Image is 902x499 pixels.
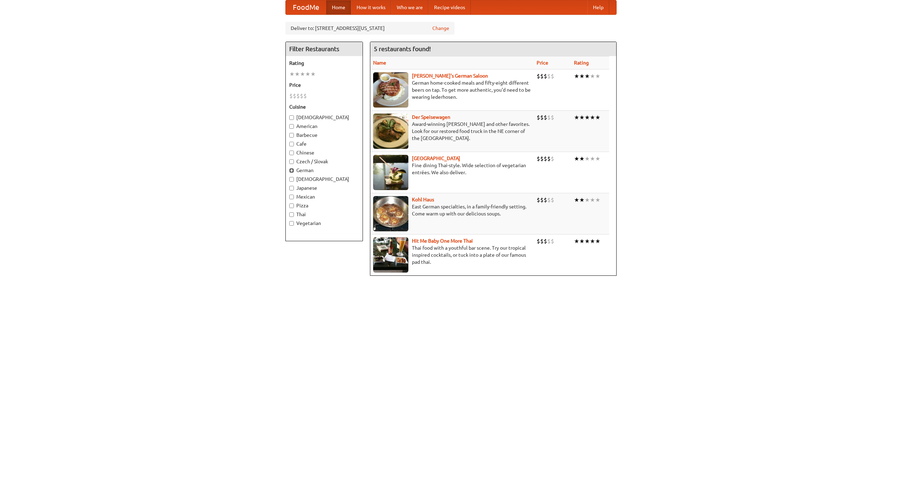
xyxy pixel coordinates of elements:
p: Thai food with a youthful bar scene. Try our tropical inspired cocktails, or tuck into a plate of... [373,244,531,266]
li: ★ [595,72,600,80]
img: esthers.jpg [373,72,408,108]
label: Cafe [289,140,359,147]
input: Chinese [289,151,294,155]
input: Vegetarian [289,221,294,226]
li: $ [544,237,547,245]
a: [PERSON_NAME]'s German Saloon [412,73,488,79]
label: American [289,123,359,130]
a: How it works [351,0,391,14]
label: Thai [289,211,359,218]
a: Change [432,25,449,32]
ng-pluralize: 5 restaurants found! [374,45,431,52]
h4: Filter Restaurants [286,42,363,56]
li: ★ [289,70,295,78]
input: Japanese [289,186,294,190]
h5: Cuisine [289,103,359,110]
li: ★ [585,155,590,163]
input: German [289,168,294,173]
li: $ [547,196,551,204]
input: Czech / Slovak [289,159,294,164]
li: $ [544,196,547,204]
li: ★ [574,237,579,245]
input: [DEMOGRAPHIC_DATA] [289,177,294,182]
a: Who we are [391,0,428,14]
li: $ [300,92,303,100]
li: $ [547,72,551,80]
li: $ [551,72,554,80]
li: ★ [590,237,595,245]
li: $ [540,237,544,245]
a: FoodMe [286,0,326,14]
li: ★ [574,196,579,204]
li: ★ [595,237,600,245]
a: Rating [574,60,589,66]
label: Japanese [289,184,359,191]
li: ★ [590,155,595,163]
label: Czech / Slovak [289,158,359,165]
a: Home [326,0,351,14]
li: ★ [295,70,300,78]
h5: Price [289,81,359,89]
h5: Rating [289,60,359,67]
input: American [289,124,294,129]
label: Vegetarian [289,220,359,227]
input: Thai [289,212,294,217]
p: Fine dining Thai-style. Wide selection of vegetarian entrées. We also deliver. [373,162,531,176]
label: [DEMOGRAPHIC_DATA] [289,176,359,183]
li: ★ [590,72,595,80]
a: Kohl Haus [412,197,434,202]
li: $ [551,196,554,204]
li: ★ [579,72,585,80]
li: ★ [595,155,600,163]
li: $ [537,196,540,204]
a: Name [373,60,386,66]
li: ★ [585,72,590,80]
li: ★ [595,196,600,204]
li: ★ [595,114,600,121]
li: $ [547,155,551,163]
li: ★ [585,114,590,121]
li: $ [537,237,540,245]
p: Award-winning [PERSON_NAME] and other favorites. Look for our restored food truck in the NE corne... [373,121,531,142]
li: $ [303,92,307,100]
div: Deliver to: [STREET_ADDRESS][US_STATE] [285,22,455,35]
li: $ [544,155,547,163]
li: ★ [305,70,310,78]
a: Price [537,60,548,66]
li: ★ [585,237,590,245]
input: [DEMOGRAPHIC_DATA] [289,115,294,120]
li: $ [289,92,293,100]
li: $ [540,114,544,121]
a: Hit Me Baby One More Thai [412,238,473,244]
li: $ [547,237,551,245]
label: German [289,167,359,174]
li: ★ [574,155,579,163]
li: ★ [579,155,585,163]
li: ★ [574,72,579,80]
li: $ [547,114,551,121]
label: Pizza [289,202,359,209]
p: East German specialties, in a family-friendly setting. Come warm up with our delicious soups. [373,203,531,217]
a: [GEOGRAPHIC_DATA] [412,156,460,161]
a: Der Speisewagen [412,114,450,120]
li: $ [540,155,544,163]
img: babythai.jpg [373,237,408,273]
li: ★ [579,237,585,245]
a: Help [587,0,609,14]
li: ★ [310,70,316,78]
li: $ [551,155,554,163]
li: ★ [590,196,595,204]
label: [DEMOGRAPHIC_DATA] [289,114,359,121]
li: ★ [574,114,579,121]
label: Mexican [289,193,359,200]
p: German home-cooked meals and fifty-eight different beers on tap. To get more authentic, you'd nee... [373,79,531,101]
img: kohlhaus.jpg [373,196,408,231]
li: $ [544,72,547,80]
li: $ [537,114,540,121]
li: $ [293,92,296,100]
